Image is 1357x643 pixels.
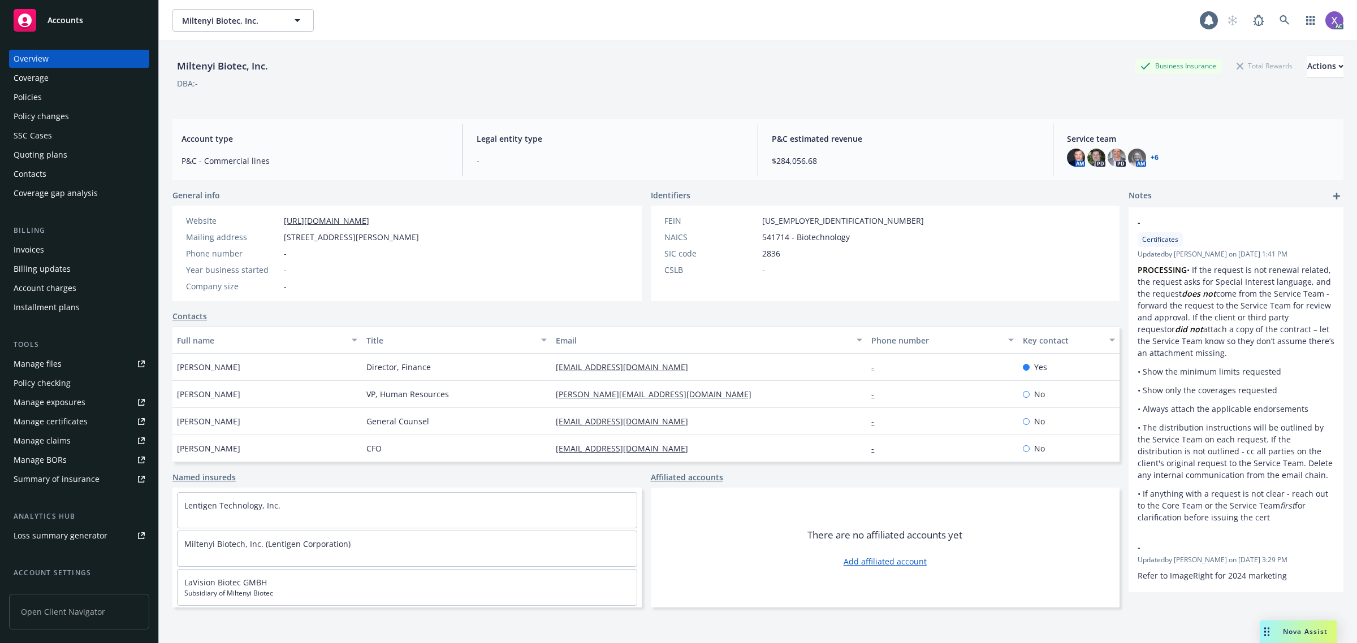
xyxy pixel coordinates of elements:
span: - [284,247,287,259]
span: Updated by [PERSON_NAME] on [DATE] 1:41 PM [1138,249,1334,259]
a: Manage exposures [9,393,149,411]
div: Website [186,215,279,227]
div: Contacts [14,165,46,183]
div: Phone number [186,247,279,259]
a: Manage BORs [9,451,149,469]
a: Account charges [9,279,149,297]
div: CSLB [664,264,758,276]
span: P&C estimated revenue [772,133,1039,145]
span: Identifiers [651,189,690,201]
em: did not [1175,324,1203,334]
span: [PERSON_NAME] [177,415,240,427]
span: Legal entity type [477,133,744,145]
span: Yes [1034,361,1047,373]
a: Start snowing [1221,9,1244,32]
span: Refer to ImageRight for 2024 marketing [1138,570,1287,581]
a: Affiliated accounts [651,471,723,483]
div: Summary of insurance [14,470,100,488]
span: 2836 [762,247,780,259]
button: Nova Assist [1260,620,1337,643]
div: Coverage gap analysis [14,184,98,202]
div: Company size [186,280,279,292]
div: Email [556,334,850,346]
p: • Show only the coverages requested [1138,384,1334,396]
span: CFO [366,442,382,454]
span: Subsidiary of Miltenyi Biotec [184,588,630,598]
img: photo [1128,149,1146,167]
div: Analytics hub [9,511,149,522]
div: Service team [14,583,62,601]
span: - [1138,216,1305,228]
div: FEIN [664,215,758,227]
a: Contacts [172,310,207,322]
div: Phone number [871,334,1001,346]
a: Loss summary generator [9,527,149,545]
div: Manage claims [14,432,71,450]
a: [URL][DOMAIN_NAME] [284,215,369,226]
a: Lentigen Technology, Inc. [184,500,280,511]
p: • Always attach the applicable endorsements [1138,403,1334,415]
span: General info [172,189,220,201]
a: - [871,389,883,399]
div: Billing updates [14,260,71,278]
div: Full name [177,334,345,346]
a: Policy changes [9,107,149,125]
button: Phone number [867,327,1018,354]
span: - [762,264,765,276]
span: - [477,155,744,167]
button: Actions [1307,55,1343,77]
a: Manage files [9,355,149,373]
a: Policy checking [9,374,149,392]
span: Miltenyi Biotec, Inc. [182,15,280,27]
a: Miltenyi Biotech, Inc. (Lentigen Corporation) [184,538,351,549]
span: General Counsel [366,415,429,427]
div: Overview [14,50,49,68]
span: Accounts [47,16,83,25]
div: Account settings [9,567,149,579]
p: • The distribution instructions will be outlined by the Service Team on each request. If the dist... [1138,422,1334,481]
div: -Updatedby [PERSON_NAME] on [DATE] 3:29 PMRefer to ImageRight for 2024 marketing [1129,532,1343,590]
div: Installment plans [14,298,80,316]
span: Notes [1129,189,1152,203]
button: Title [362,327,551,354]
div: -CertificatesUpdatedby [PERSON_NAME] on [DATE] 1:41 PMPROCESSING• If the request is not renewal r... [1129,207,1343,532]
div: NAICS [664,231,758,243]
span: - [284,264,287,276]
div: Manage BORs [14,451,67,469]
img: photo [1108,149,1126,167]
div: Policies [14,88,42,106]
span: No [1034,415,1045,427]
img: photo [1325,11,1343,29]
div: Mailing address [186,231,279,243]
a: Named insureds [172,471,236,483]
span: There are no affiliated accounts yet [807,528,962,542]
a: [EMAIL_ADDRESS][DOMAIN_NAME] [556,443,697,454]
span: Service team [1067,133,1334,145]
em: first [1280,500,1295,511]
button: Full name [172,327,362,354]
span: $284,056.68 [772,155,1039,167]
div: SSC Cases [14,127,52,145]
div: Quoting plans [14,146,67,164]
img: photo [1067,149,1085,167]
p: • Show the minimum limits requested [1138,366,1334,377]
div: Total Rewards [1231,59,1298,73]
a: Report a Bug [1247,9,1270,32]
a: +6 [1151,154,1159,161]
div: Title [366,334,534,346]
a: Invoices [9,241,149,259]
a: Overview [9,50,149,68]
div: Billing [9,225,149,236]
span: [PERSON_NAME] [177,361,240,373]
span: [US_EMPLOYER_IDENTIFICATION_NUMBER] [762,215,924,227]
em: does not [1182,288,1216,299]
a: Policies [9,88,149,106]
a: Manage certificates [9,412,149,431]
a: SSC Cases [9,127,149,145]
a: Quoting plans [9,146,149,164]
a: Installment plans [9,298,149,316]
span: Account type [181,133,449,145]
span: 541714 - Biotechnology [762,231,850,243]
div: Manage files [14,355,62,373]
